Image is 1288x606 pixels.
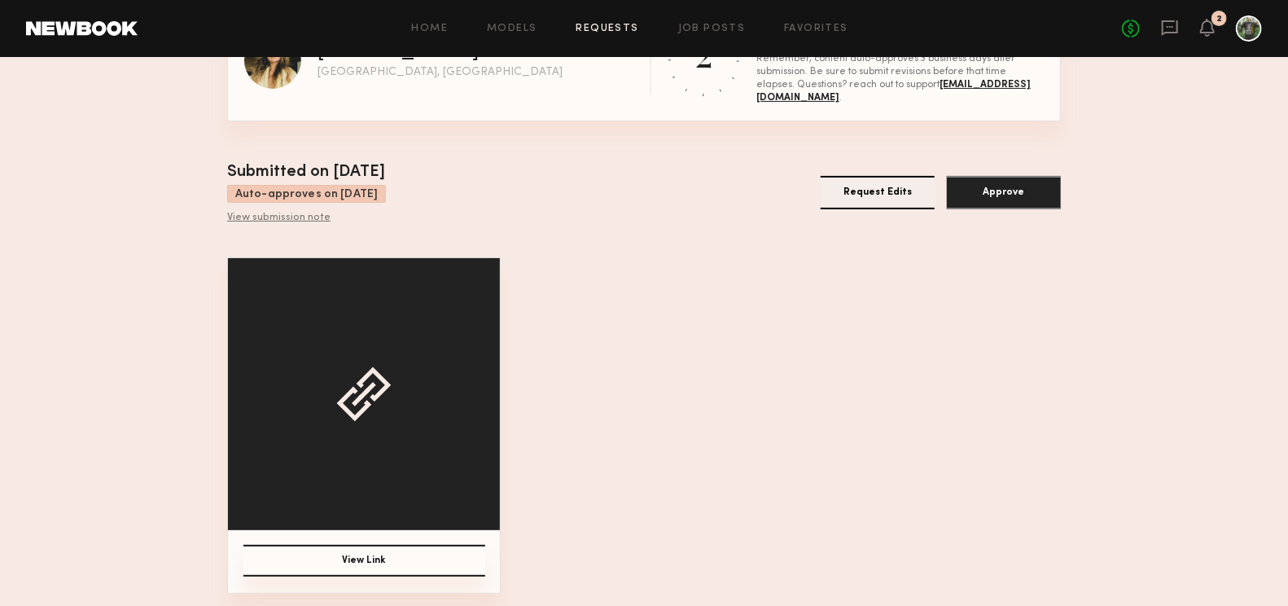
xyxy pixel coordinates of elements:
[678,24,746,34] a: Job Posts
[243,545,485,577] button: View Link
[947,176,1061,209] button: Approve
[784,24,848,34] a: Favorites
[227,212,386,225] div: View submission note
[756,52,1044,104] div: Remember, content auto-approves 3 business days after submission. Be sure to submit revisions bef...
[487,24,537,34] a: Models
[318,67,563,78] div: [GEOGRAPHIC_DATA], [GEOGRAPHIC_DATA]
[412,24,449,34] a: Home
[244,32,301,89] img: Mia G profile picture.
[821,176,935,209] button: Request Edits
[227,160,386,185] div: Submitted on [DATE]
[576,24,639,34] a: Requests
[227,185,386,203] div: Auto-approves on [DATE]
[1216,15,1222,24] div: 2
